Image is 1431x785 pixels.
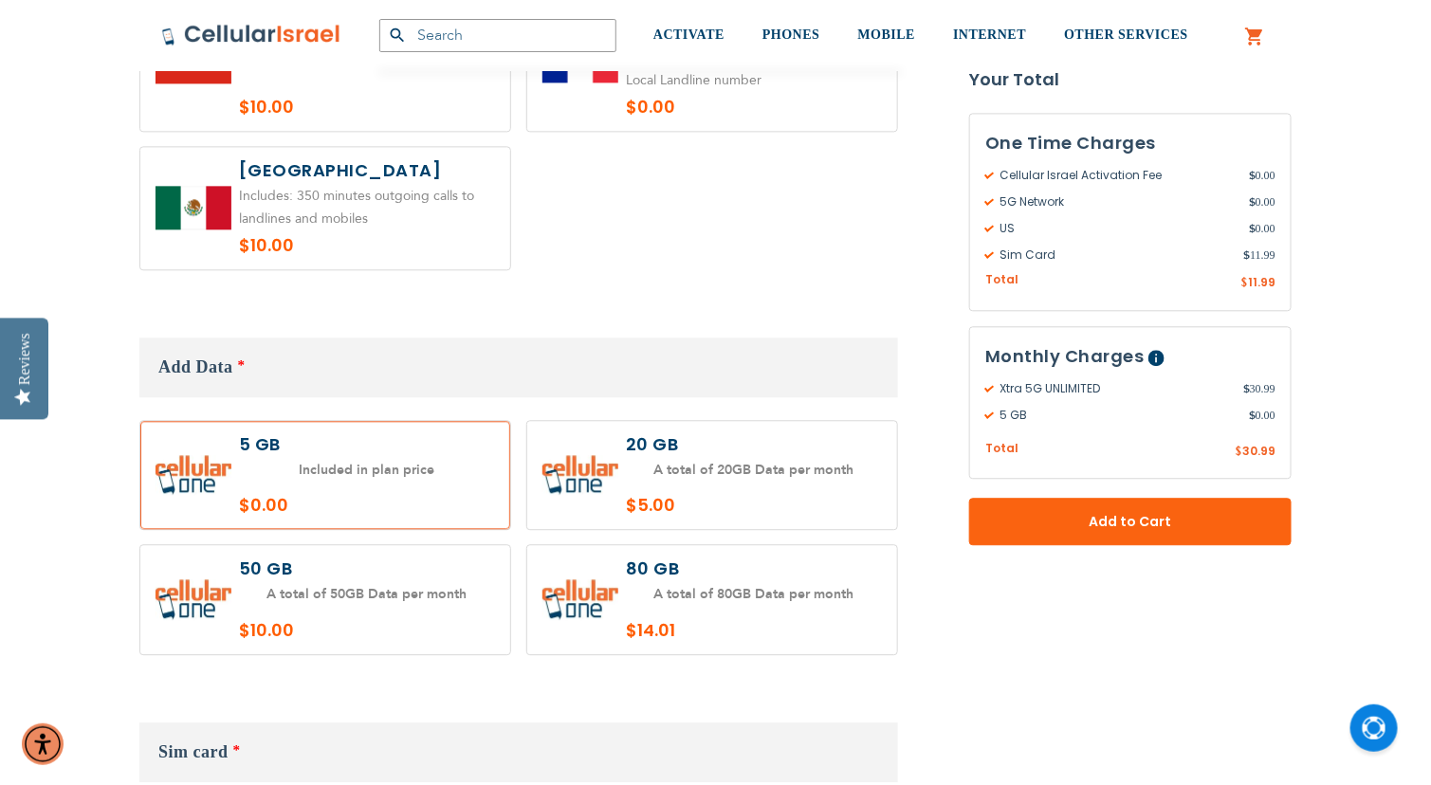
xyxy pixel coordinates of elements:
[985,194,1249,211] span: 5G Network
[985,441,1018,459] span: Total
[1249,408,1256,425] span: $
[985,130,1275,158] h3: One Time Charges
[1248,275,1275,291] span: 11.99
[1249,221,1275,238] span: 0.00
[1148,351,1165,367] span: Help
[1243,247,1250,265] span: $
[379,19,616,52] input: Search
[985,381,1243,398] span: Xtra 5G UNLIMITED
[653,27,725,42] span: ACTIVATE
[985,345,1145,369] span: Monthly Charges
[985,408,1249,425] span: 5 GB
[1249,168,1275,185] span: 0.00
[158,357,233,376] span: Add Data
[985,272,1018,290] span: Total
[161,24,341,46] img: Cellular Israel Logo
[969,499,1292,546] button: Add to Cart
[1243,381,1250,398] span: $
[1032,513,1229,533] span: Add to Cart
[1242,444,1275,460] span: 30.99
[16,333,33,385] div: Reviews
[762,27,820,42] span: PHONES
[158,742,229,761] span: Sim card
[1064,27,1188,42] span: OTHER SERVICES
[1249,194,1256,211] span: $
[1249,408,1275,425] span: 0.00
[985,247,1243,265] span: Sim Card
[22,723,64,765] div: Accessibility Menu
[858,27,916,42] span: MOBILE
[985,221,1249,238] span: US
[1249,168,1256,185] span: $
[985,168,1249,185] span: Cellular Israel Activation Fee
[969,66,1292,95] strong: Your Total
[1249,221,1256,238] span: $
[1243,381,1275,398] span: 30.99
[1243,247,1275,265] span: 11.99
[1235,445,1242,462] span: $
[1240,276,1248,293] span: $
[1249,194,1275,211] span: 0.00
[953,27,1026,42] span: INTERNET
